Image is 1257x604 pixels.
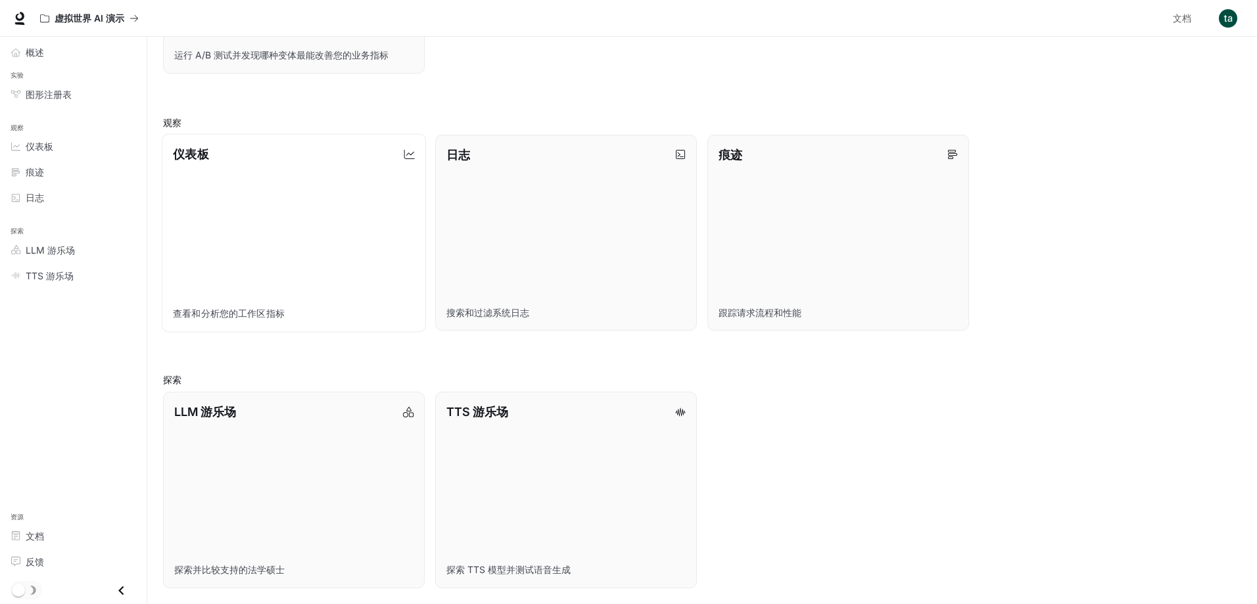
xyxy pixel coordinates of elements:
font: TTS 游乐场 [26,270,74,281]
font: 探索 [163,374,181,385]
font: 反馈 [26,556,44,567]
a: LLM 游乐场探索并比较支持的法学硕士 [163,392,425,588]
font: 文档 [26,530,44,542]
font: 搜索和过滤系统日志 [446,307,529,318]
font: 查看和分析您的工作区指标 [173,308,285,319]
font: 概述 [26,47,44,58]
font: 日志 [446,148,470,162]
font: TTS 游乐场 [446,405,508,419]
a: TTS 游乐场探索 TTS 模型并测试语音生成 [435,392,697,588]
font: 探索并比较支持的法学硕士 [174,564,285,575]
font: 日志 [26,192,44,203]
img: 用户头像 [1219,9,1237,28]
font: 实验 [11,71,24,80]
font: 痕迹 [26,166,44,177]
a: 日志搜索和过滤系统日志 [435,135,697,331]
a: 仪表板 [5,135,141,158]
font: 图形注册表 [26,89,72,100]
font: LLM 游乐场 [174,405,236,419]
a: 文档 [5,524,141,547]
font: 文档 [1173,12,1191,24]
a: 图形注册表 [5,83,141,106]
a: 日志 [5,186,141,209]
a: 概述 [5,41,141,64]
font: 探索 TTS 模型并测试语音生成 [446,564,571,575]
font: 资源 [11,513,24,521]
a: 痕迹 [5,160,141,183]
font: 仪表板 [173,147,209,160]
button: 用户头像 [1215,5,1241,32]
font: 跟踪请求流程和性能 [719,307,801,318]
a: 文档 [1168,5,1210,32]
a: TTS 游乐场 [5,264,141,287]
font: 虚拟世界 AI 演示 [55,12,124,24]
font: 痕迹 [719,148,742,162]
font: LLM 游乐场 [26,244,75,256]
span: 暗模式切换 [12,582,25,597]
font: 仪表板 [26,141,53,152]
font: 观察 [11,124,24,132]
a: 反馈 [5,550,141,573]
button: 所有工作区 [34,5,145,32]
a: LLM 游乐场 [5,239,141,262]
font: 探索 [11,227,24,235]
button: 关闭抽屉 [107,577,136,604]
a: 仪表板查看和分析您的工作区指标 [162,133,426,331]
font: 观察 [163,117,181,128]
a: 痕迹跟踪请求流程和性能 [707,135,969,331]
font: 运行 A/B 测试并发现哪种变体最能改善您的业务指标 [174,49,389,60]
